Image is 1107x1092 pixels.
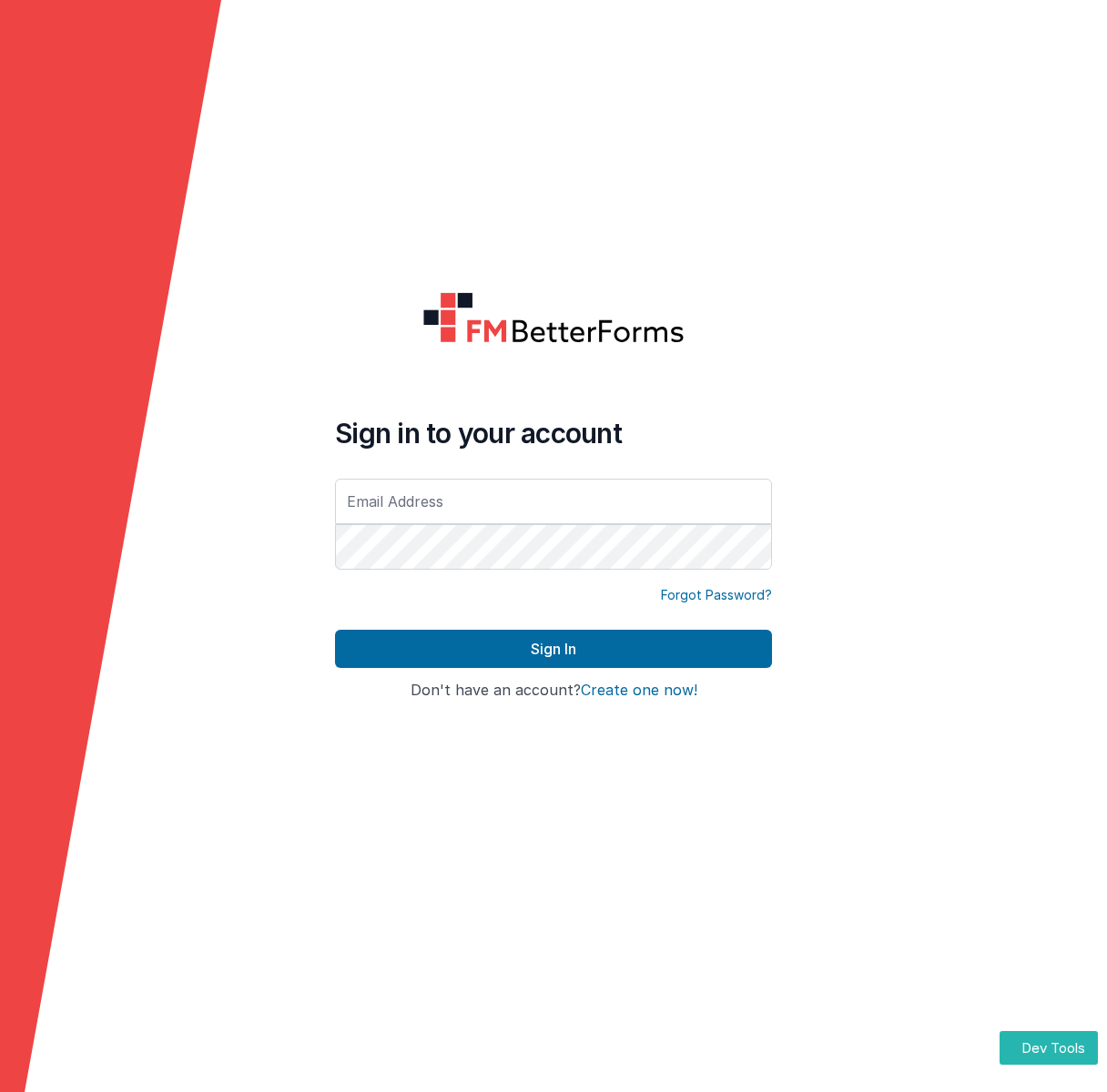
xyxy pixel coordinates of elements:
button: Create one now! [581,682,697,699]
button: Sign In [335,630,772,668]
a: Forgot Password? [661,586,772,604]
button: Dev Tools [1000,1031,1098,1065]
input: Email Address [335,479,772,524]
h4: Don't have an account? [335,682,772,699]
h4: Sign in to your account [335,417,772,450]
